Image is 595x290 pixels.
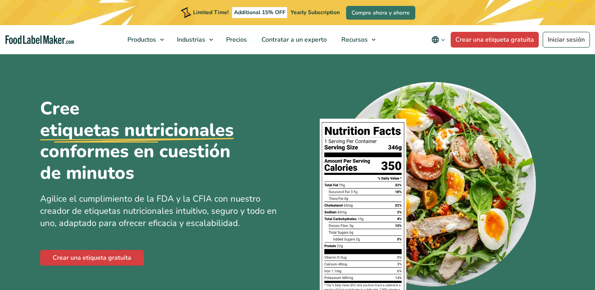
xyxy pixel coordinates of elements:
[193,9,228,16] span: Limited Time!
[232,7,287,18] span: Additional 15% OFF
[334,25,379,54] a: Recursos
[219,25,252,54] a: Precios
[254,25,332,54] a: Contratar a un experto
[259,35,328,44] span: Contratar a un experto
[175,35,206,44] span: Industrias
[40,193,277,229] span: Agilice el cumplimiento de la FDA y la CFIA con nuestro creador de etiquetas nutricionales intuit...
[170,25,217,54] a: Industrias
[120,25,168,54] a: Productos
[346,6,415,20] a: Compre ahora y ahorre
[224,35,248,44] span: Precios
[426,32,451,48] button: Change language
[40,98,252,184] h1: Cree conformes en cuestión de minutos
[125,35,157,44] span: Productos
[451,32,539,48] a: Crear una etiqueta gratuita
[40,119,234,141] u: etiquetas nutricionales
[291,9,340,16] span: Yearly Subscription
[6,35,74,44] a: Food Label Maker homepage
[339,35,368,44] span: Recursos
[40,250,144,266] a: Crear una etiqueta gratuita
[543,32,590,48] a: Iniciar sesión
